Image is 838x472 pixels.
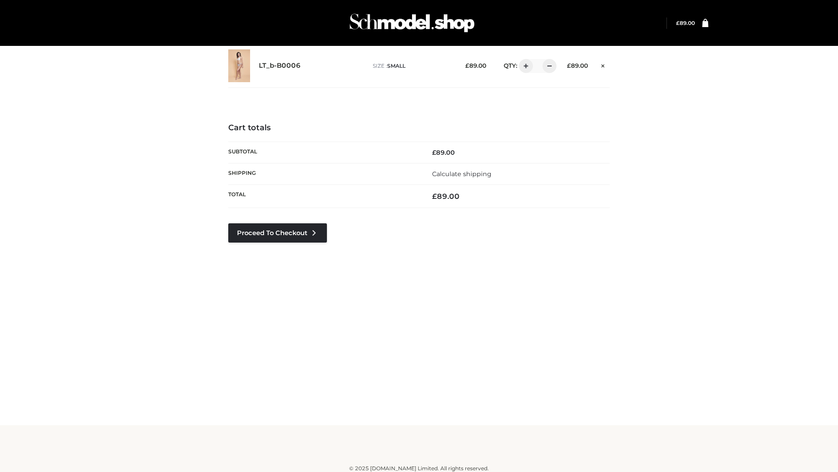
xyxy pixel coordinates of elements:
a: Remove this item [597,59,610,70]
a: LT_b-B0006 [259,62,301,70]
bdi: 89.00 [567,62,588,69]
a: £89.00 [676,20,695,26]
bdi: 89.00 [432,149,455,156]
a: Calculate shipping [432,170,491,178]
h4: Cart totals [228,123,610,133]
th: Total [228,185,419,208]
th: Shipping [228,163,419,184]
span: £ [465,62,469,69]
bdi: 89.00 [432,192,460,201]
img: Schmodel Admin 964 [347,6,477,40]
span: SMALL [387,62,405,69]
bdi: 89.00 [676,20,695,26]
p: size : [373,62,452,70]
bdi: 89.00 [465,62,486,69]
span: £ [432,149,436,156]
th: Subtotal [228,142,419,163]
span: £ [432,192,437,201]
a: Proceed to Checkout [228,223,327,243]
span: £ [567,62,571,69]
div: QTY: [495,59,553,73]
span: £ [676,20,680,26]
